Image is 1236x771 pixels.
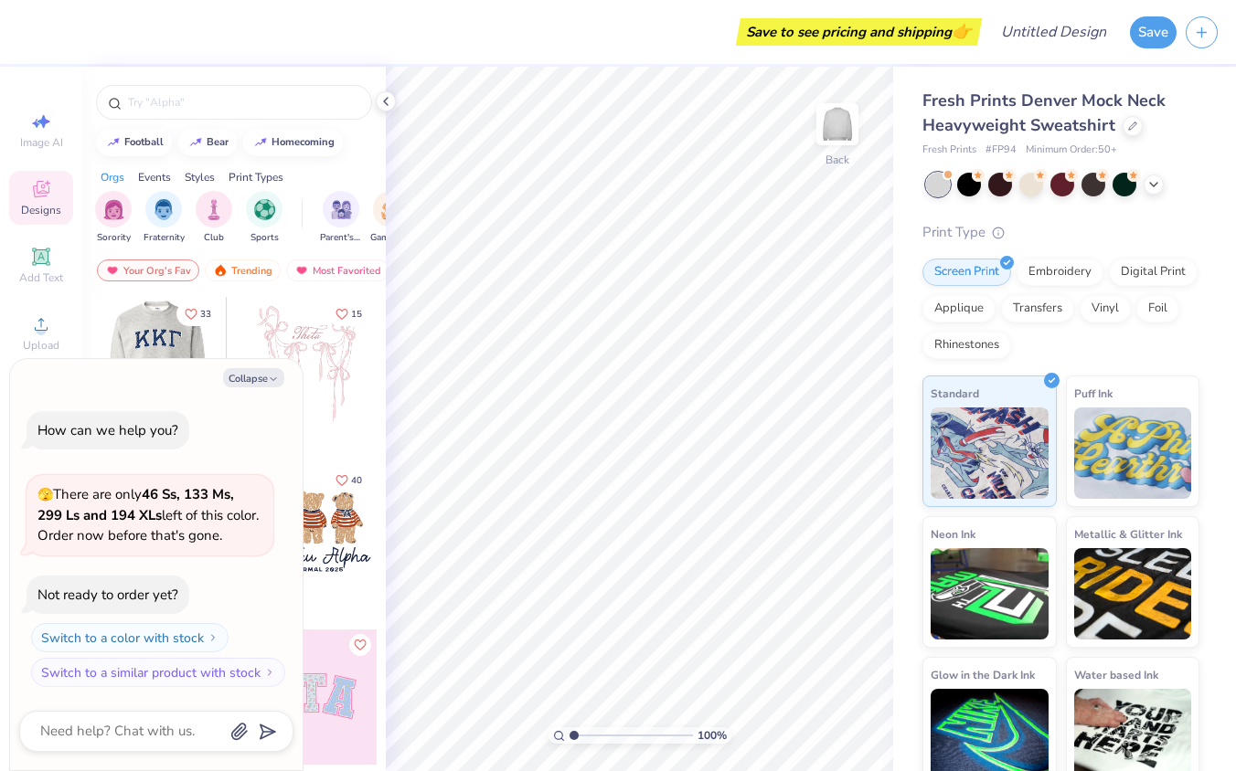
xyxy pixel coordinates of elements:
[819,106,856,143] img: Back
[23,338,59,353] span: Upload
[20,135,63,150] span: Image AI
[327,468,370,492] button: Like
[21,203,61,217] span: Designs
[19,270,63,285] span: Add Text
[1001,295,1074,322] div: Transfers
[37,421,178,439] div: How can we help you?
[370,191,412,245] div: filter for Game Day
[349,634,371,656] button: Like
[986,14,1121,50] input: Untitled Design
[381,199,402,220] img: Game Day Image
[96,129,172,156] button: football
[931,524,975,544] span: Neon Ink
[185,169,215,185] div: Styles
[124,137,164,147] div: football
[922,143,976,158] span: Fresh Prints
[826,152,849,168] div: Back
[95,191,132,245] button: filter button
[286,259,389,281] div: Most Favorited
[1074,384,1113,403] span: Puff Ink
[922,259,1011,286] div: Screen Print
[331,199,352,220] img: Parent's Weekend Image
[1080,295,1131,322] div: Vinyl
[370,231,412,245] span: Game Day
[1136,295,1179,322] div: Foil
[1074,524,1182,544] span: Metallic & Glitter Ink
[95,191,132,245] div: filter for Sorority
[1074,548,1192,639] img: Metallic & Glitter Ink
[1017,259,1103,286] div: Embroidery
[37,586,178,604] div: Not ready to order yet?
[370,191,412,245] button: filter button
[144,191,185,245] div: filter for Fraternity
[931,665,1035,684] span: Glow in the Dark Ink
[922,222,1199,243] div: Print Type
[31,623,229,652] button: Switch to a color with stock
[144,231,185,245] span: Fraternity
[200,310,211,319] span: 33
[952,20,972,42] span: 👉
[229,169,283,185] div: Print Types
[931,407,1049,499] img: Standard
[922,295,996,322] div: Applique
[922,332,1011,359] div: Rhinestones
[351,476,362,485] span: 40
[138,169,171,185] div: Events
[1130,16,1177,48] button: Save
[272,137,335,147] div: homecoming
[154,199,174,220] img: Fraternity Image
[1026,143,1117,158] span: Minimum Order: 50 +
[144,191,185,245] button: filter button
[196,191,232,245] div: filter for Club
[1074,665,1158,684] span: Water based Ink
[37,485,259,544] span: There are only left of this color. Order now before that's gone.
[698,727,727,744] span: 100 %
[213,264,228,277] img: trending.gif
[1109,259,1198,286] div: Digital Print
[741,18,977,46] div: Save to see pricing and shipping
[320,191,362,245] div: filter for Parent's Weekend
[101,169,124,185] div: Orgs
[204,199,224,220] img: Club Image
[931,548,1049,639] img: Neon Ink
[294,264,309,277] img: most_fav.gif
[178,129,237,156] button: bear
[986,143,1017,158] span: # FP94
[922,90,1166,136] span: Fresh Prints Denver Mock Neck Heavyweight Sweatshirt
[37,485,234,524] strong: 46 Ss, 133 Ms, 299 Ls and 194 XLs
[250,231,279,245] span: Sports
[264,667,275,678] img: Switch to a similar product with stock
[37,486,53,503] span: 🫣
[97,259,199,281] div: Your Org's Fav
[253,137,268,148] img: trend_line.gif
[320,231,362,245] span: Parent's Weekend
[126,93,360,111] input: Try "Alpha"
[97,231,131,245] span: Sorority
[208,632,218,643] img: Switch to a color with stock
[31,658,285,687] button: Switch to a similar product with stock
[246,191,282,245] button: filter button
[243,129,343,156] button: homecoming
[207,137,229,147] div: bear
[106,137,121,148] img: trend_line.gif
[246,191,282,245] div: filter for Sports
[204,231,224,245] span: Club
[931,384,979,403] span: Standard
[351,310,362,319] span: 15
[196,191,232,245] button: filter button
[320,191,362,245] button: filter button
[105,264,120,277] img: most_fav.gif
[223,368,284,387] button: Collapse
[176,301,219,326] button: Like
[327,301,370,326] button: Like
[103,199,124,220] img: Sorority Image
[1074,407,1192,499] img: Puff Ink
[254,199,275,220] img: Sports Image
[188,137,203,148] img: trend_line.gif
[205,259,281,281] div: Trending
